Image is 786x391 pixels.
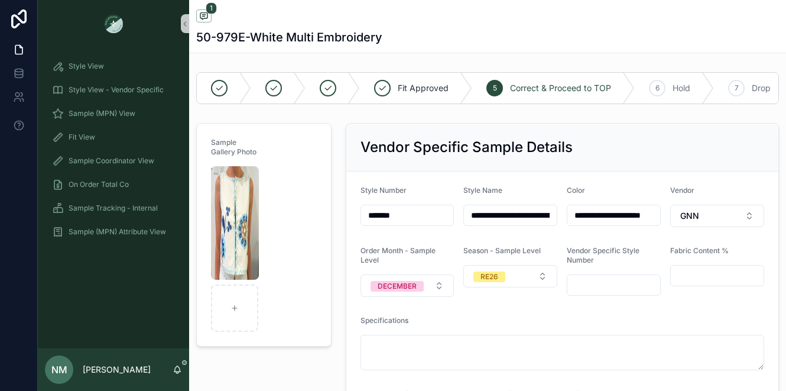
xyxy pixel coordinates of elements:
[69,156,154,166] span: Sample Coordinator View
[398,82,449,94] span: Fit Approved
[360,138,573,157] h2: Vendor Specific Sample Details
[510,82,611,94] span: Correct & Proceed to TOP
[69,203,158,213] span: Sample Tracking - Internal
[211,138,256,156] span: Sample Gallery Photo
[104,14,123,33] img: App logo
[45,56,182,77] a: Style View
[670,246,729,255] span: Fabric Content %
[45,103,182,124] a: Sample (MPN) View
[45,127,182,148] a: Fit View
[670,205,764,227] button: Select Button
[206,2,217,14] span: 1
[463,186,502,195] span: Style Name
[480,272,498,282] div: RE26
[360,246,436,264] span: Order Month - Sample Level
[567,246,639,264] span: Vendor Specific Style Number
[567,186,585,195] span: Color
[45,150,182,172] a: Sample Coordinator View
[69,109,135,118] span: Sample (MPN) View
[670,186,694,195] span: Vendor
[378,281,417,292] div: DECEMBER
[655,83,660,93] span: 6
[45,79,182,101] a: Style View - Vendor Specific
[51,363,67,377] span: NM
[360,186,407,195] span: Style Number
[69,180,129,189] span: On Order Total Co
[735,83,739,93] span: 7
[463,246,541,255] span: Season - Sample Level
[463,265,557,287] button: Select Button
[196,29,382,46] h1: 50-979E-White Multi Embroidery
[673,82,690,94] span: Hold
[45,174,182,195] a: On Order Total Co
[196,9,212,24] button: 1
[680,210,699,222] span: GNN
[493,83,497,93] span: 5
[211,166,259,280] img: Screenshot-2025-08-07-151241.png
[360,316,408,325] span: Specifications
[360,274,454,297] button: Select Button
[69,85,164,95] span: Style View - Vendor Specific
[752,82,771,94] span: Drop
[45,221,182,243] a: Sample (MPN) Attribute View
[45,198,182,219] a: Sample Tracking - Internal
[69,227,166,237] span: Sample (MPN) Attribute View
[38,47,189,258] div: scrollable content
[69,62,104,71] span: Style View
[69,133,95,142] span: Fit View
[83,364,151,376] p: [PERSON_NAME]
